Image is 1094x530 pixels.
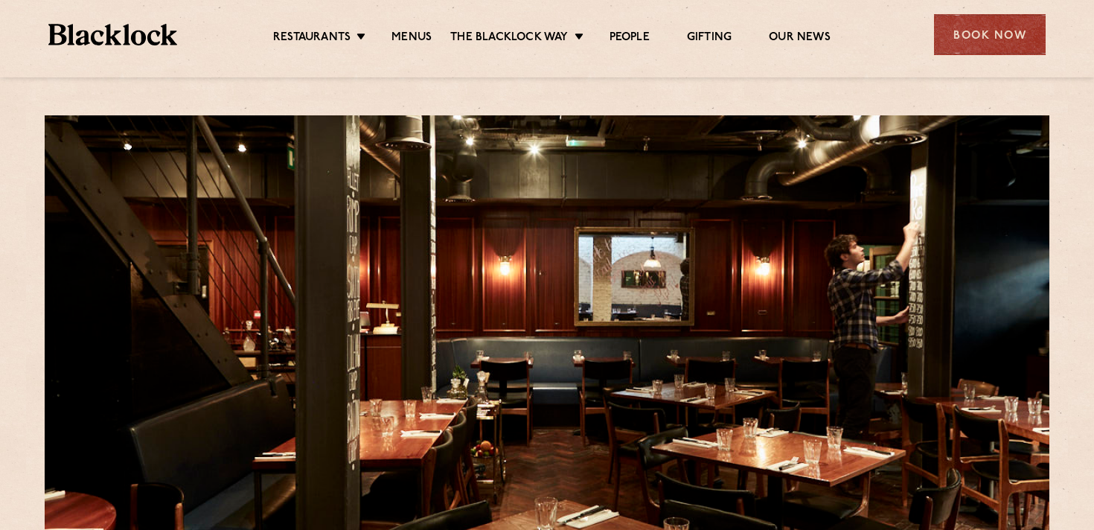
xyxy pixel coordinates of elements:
a: The Blacklock Way [450,31,568,47]
div: Book Now [934,14,1046,55]
a: People [610,31,650,47]
a: Gifting [687,31,732,47]
a: Restaurants [273,31,351,47]
img: BL_Textured_Logo-footer-cropped.svg [48,24,177,45]
a: Menus [391,31,432,47]
a: Our News [769,31,831,47]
